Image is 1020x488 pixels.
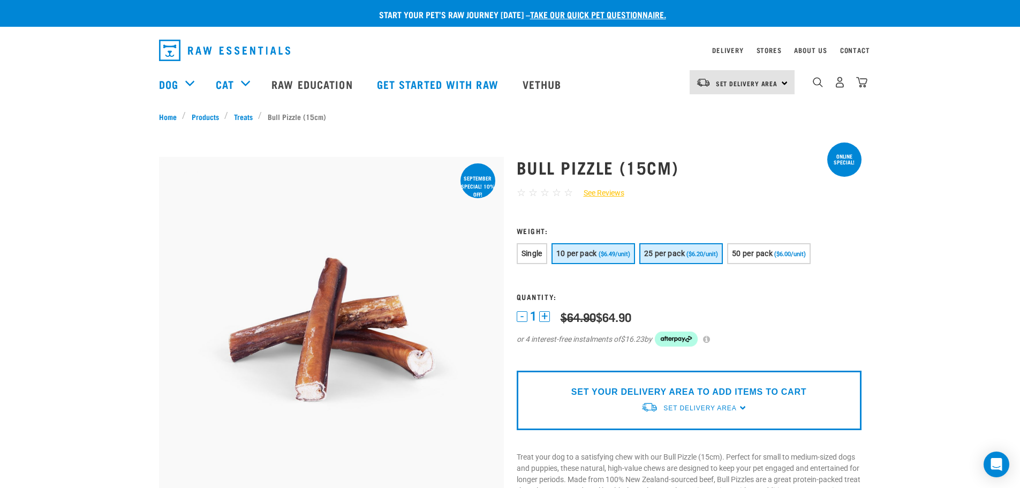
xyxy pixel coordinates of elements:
[366,63,512,106] a: Get started with Raw
[517,157,862,177] h1: Bull Pizzle (15cm)
[794,48,827,52] a: About Us
[186,111,224,122] a: Products
[856,77,867,88] img: home-icon@2x.png
[159,111,862,122] nav: breadcrumbs
[539,311,550,322] button: +
[641,402,658,413] img: van-moving.png
[984,452,1009,477] div: Open Intercom Messenger
[561,310,631,324] div: $64.90
[712,48,743,52] a: Delivery
[517,227,862,235] h3: Weight:
[644,249,685,258] span: 25 per pack
[517,243,547,264] button: Single
[599,251,630,258] span: ($6.49/unit)
[517,332,862,347] div: or 4 interest-free instalments of by
[159,111,183,122] a: Home
[834,77,845,88] img: user.png
[561,313,596,320] strike: $64.90
[159,40,290,61] img: Raw Essentials Logo
[757,48,782,52] a: Stores
[774,251,806,258] span: ($6.00/unit)
[663,404,736,412] span: Set Delivery Area
[228,111,258,122] a: Treats
[530,311,537,322] span: 1
[150,35,870,65] nav: dropdown navigation
[813,77,823,87] img: home-icon-1@2x.png
[573,187,624,199] a: See Reviews
[159,76,178,92] a: Dog
[530,12,666,17] a: take our quick pet questionnaire.
[655,332,698,347] img: Afterpay
[528,186,538,199] span: ☆
[261,63,366,106] a: Raw Education
[564,186,573,199] span: ☆
[732,249,773,258] span: 50 per pack
[517,292,862,301] h3: Quantity:
[517,311,527,322] button: -
[571,386,806,399] p: SET YOUR DELIVERY AREA TO ADD ITEMS TO CART
[540,186,549,199] span: ☆
[686,251,718,258] span: ($6.20/unit)
[621,334,644,345] span: $16.23
[552,186,561,199] span: ☆
[517,186,526,199] span: ☆
[840,48,870,52] a: Contact
[727,243,811,264] button: 50 per pack ($6.00/unit)
[716,81,778,85] span: Set Delivery Area
[512,63,575,106] a: Vethub
[551,243,635,264] button: 10 per pack ($6.49/unit)
[216,76,234,92] a: Cat
[556,249,597,258] span: 10 per pack
[696,78,711,87] img: van-moving.png
[639,243,723,264] button: 25 per pack ($6.20/unit)
[522,249,542,258] span: Single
